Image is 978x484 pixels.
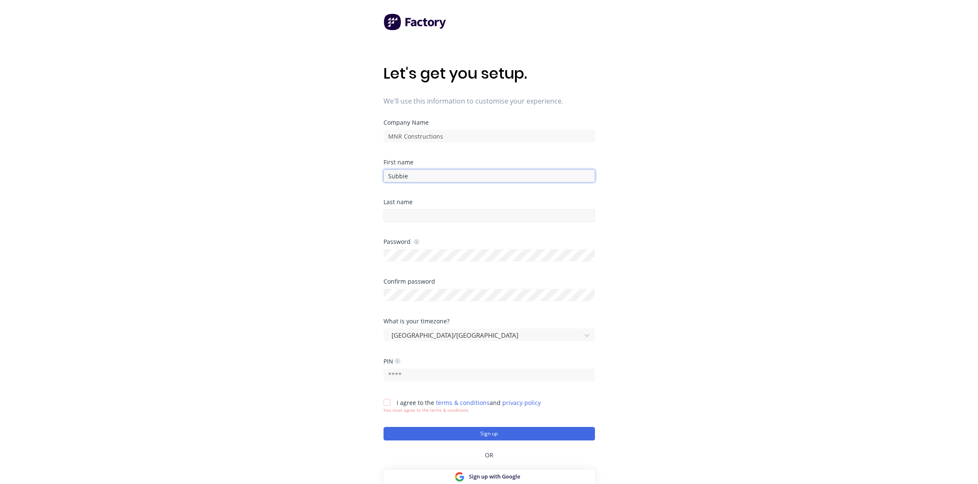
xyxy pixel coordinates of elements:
div: OR [384,440,595,470]
div: First name [384,159,595,165]
div: What is your timezone? [384,318,595,324]
span: We'll use this information to customise your experience. [384,96,595,106]
button: Sign up [384,427,595,440]
div: Company Name [384,120,595,126]
div: Last name [384,199,595,205]
div: Confirm password [384,279,595,284]
img: Factory [384,14,447,30]
span: I agree to the and [397,399,541,407]
h1: Let's get you setup. [384,64,595,82]
a: privacy policy [502,399,541,407]
div: PIN [384,357,400,365]
button: Sign up with Google [384,470,595,484]
span: Sign up with Google [469,473,520,481]
div: Password [384,238,419,246]
a: terms & conditions [436,399,490,407]
div: You must agree to the terms & conditions [384,407,541,413]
